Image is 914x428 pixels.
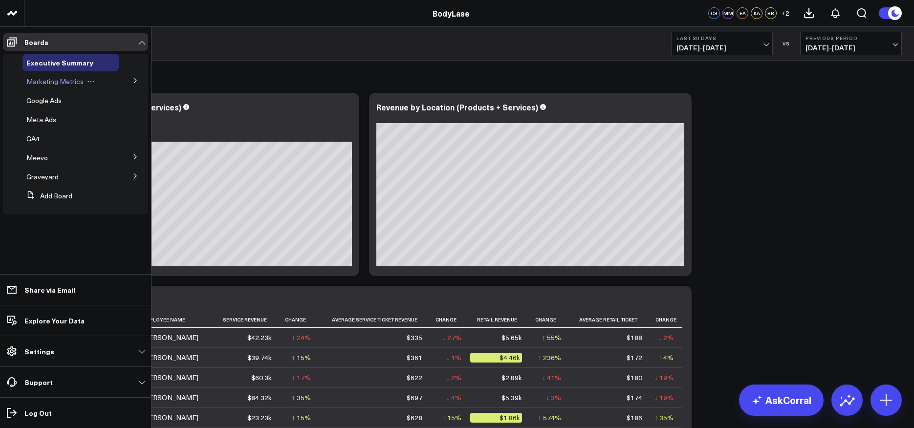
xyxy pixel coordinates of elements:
div: ↓ 2% [446,373,461,383]
button: Previous Period[DATE]-[DATE] [800,32,902,55]
th: Employee Name [142,312,216,328]
div: ↓ 2% [658,333,674,342]
span: Google Ads [26,96,62,105]
a: Executive Summary [26,59,93,66]
div: $188 [627,333,642,342]
div: KA [751,7,762,19]
span: + 2 [781,10,789,17]
span: Meta Ads [26,115,56,124]
a: Marketing Metrics [26,78,84,86]
th: Service Revenue [216,312,281,328]
div: $174 [627,393,642,403]
div: $172 [627,353,642,363]
div: $84.32k [247,393,272,403]
th: Retail Revenue [470,312,531,328]
div: $23.23k [247,413,272,423]
span: [DATE] - [DATE] [805,44,896,52]
div: [PERSON_NAME] [142,393,198,403]
th: Change [431,312,470,328]
div: VS [778,41,795,46]
span: Executive Summary [26,58,93,67]
div: [PERSON_NAME] [142,373,198,383]
span: Marketing Metrics [26,77,84,86]
span: [DATE] - [DATE] [676,44,767,52]
div: $186 [627,413,642,423]
th: Change [281,312,320,328]
div: [PERSON_NAME] [142,413,198,423]
b: Previous Period [805,35,896,41]
p: Support [24,378,53,386]
div: $5.65k [501,333,522,342]
span: Graveyard [26,172,59,181]
button: +2 [779,7,791,19]
span: Meevo [26,153,48,162]
th: Change [651,312,682,328]
p: Boards [24,38,48,46]
div: ↓ 24% [292,333,311,342]
div: $4.46k [470,353,522,363]
div: $42.23k [247,333,272,342]
a: Meta Ads [26,116,56,124]
div: ↑ 4% [658,353,674,363]
div: $5.39k [501,393,522,403]
div: ↓ 27% [442,333,461,342]
th: Average Service Ticket Revenue [320,312,432,328]
div: BB [765,7,777,19]
div: ↑ 15% [292,353,311,363]
div: ↓ 1% [446,353,461,363]
div: ↓ 19% [654,373,674,383]
th: Average Retail Ticket [570,312,651,328]
p: Settings [24,347,54,355]
div: $622 [407,373,422,383]
a: Graveyard [26,173,59,181]
div: CS [708,7,720,19]
div: ↓ 19% [654,393,674,403]
b: Last 30 Days [676,35,767,41]
div: ↑ 574% [538,413,561,423]
p: Share via Email [24,286,75,294]
div: Revenue by Location (Products + Services) [376,102,538,112]
div: Previous: $893.41k [44,134,352,142]
div: $335 [407,333,422,342]
div: $361 [407,353,422,363]
div: $60.3k [251,373,272,383]
button: Add Board [22,187,72,205]
div: $180 [627,373,642,383]
th: Change [531,312,570,328]
div: [PERSON_NAME] [142,353,198,363]
div: ↑ 35% [292,393,311,403]
div: ↓ 3% [546,393,561,403]
div: $39.74k [247,353,272,363]
div: MM [722,7,734,19]
div: ↓ 17% [292,373,311,383]
div: ↑ 35% [654,413,674,423]
a: Google Ads [26,97,62,105]
a: BodyLase [433,8,470,19]
div: $628 [407,413,422,423]
a: Log Out [3,404,148,422]
p: Explore Your Data [24,317,85,324]
div: ↑ 55% [542,333,561,342]
button: Last 30 Days[DATE]-[DATE] [671,32,773,55]
div: $697 [407,393,422,403]
a: AskCorral [739,385,824,416]
a: Meevo [26,154,48,162]
a: GA4 [26,135,40,143]
div: ↓ 41% [542,373,561,383]
div: EA [737,7,748,19]
div: $2.89k [501,373,522,383]
div: ↑ 15% [442,413,461,423]
div: ↑ 15% [292,413,311,423]
p: Log Out [24,409,52,417]
span: GA4 [26,134,40,143]
div: $1.86k [470,413,522,423]
div: ↑ 236% [538,353,561,363]
div: [PERSON_NAME] [142,333,198,342]
div: ↓ 4% [446,393,461,403]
